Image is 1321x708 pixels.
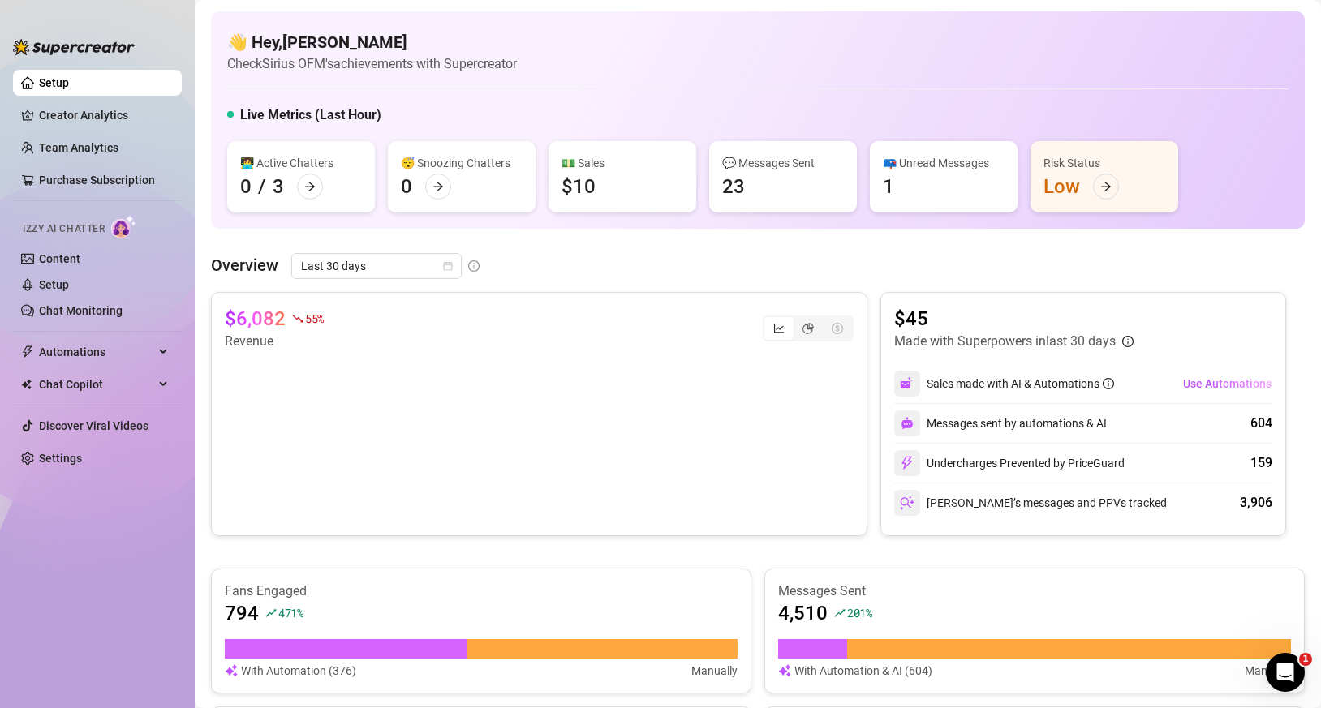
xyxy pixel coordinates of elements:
[240,154,362,172] div: 👩‍💻 Active Chatters
[832,323,843,334] span: dollar-circle
[562,154,683,172] div: 💵 Sales
[39,102,169,128] a: Creator Analytics
[265,607,277,619] span: rise
[21,345,34,358] span: thunderbolt
[778,582,1291,600] article: Messages Sent
[468,260,480,272] span: info-circle
[39,339,154,365] span: Automations
[39,419,148,432] a: Discover Viral Videos
[773,323,785,334] span: line-chart
[1250,414,1272,433] div: 604
[39,252,80,265] a: Content
[1250,453,1272,473] div: 159
[225,600,259,626] article: 794
[292,313,303,324] span: fall
[227,31,517,54] h4: 👋 Hey, [PERSON_NAME]
[211,253,278,277] article: Overview
[847,605,872,620] span: 201 %
[401,174,412,200] div: 0
[241,662,356,680] article: With Automation (376)
[432,181,444,192] span: arrow-right
[722,154,844,172] div: 💬 Messages Sent
[894,306,1134,332] article: $45
[1245,662,1291,680] article: Manually
[301,254,452,278] span: Last 30 days
[894,450,1125,476] div: Undercharges Prevented by PriceGuard
[883,174,894,200] div: 1
[900,456,914,470] img: svg%3e
[900,376,914,391] img: svg%3e
[305,311,324,326] span: 55 %
[401,154,523,172] div: 😴 Snoozing Chatters
[778,600,828,626] article: 4,510
[562,174,596,200] div: $10
[240,105,381,125] h5: Live Metrics (Last Hour)
[1183,377,1272,390] span: Use Automations
[443,261,453,271] span: calendar
[39,167,169,193] a: Purchase Subscription
[273,174,284,200] div: 3
[39,371,154,397] span: Chat Copilot
[1122,336,1134,347] span: info-circle
[894,410,1107,436] div: Messages sent by automations & AI
[39,452,82,465] a: Settings
[901,417,914,430] img: svg%3e
[225,582,738,600] article: Fans Engaged
[778,662,791,680] img: svg%3e
[39,76,69,89] a: Setup
[240,174,252,200] div: 0
[225,332,324,351] article: Revenue
[23,221,105,237] span: Izzy AI Chatter
[13,39,135,55] img: logo-BBDzfeDw.svg
[39,304,123,317] a: Chat Monitoring
[1043,154,1165,172] div: Risk Status
[894,490,1167,516] div: [PERSON_NAME]’s messages and PPVs tracked
[1103,378,1114,389] span: info-circle
[111,215,136,238] img: AI Chatter
[691,662,738,680] article: Manually
[722,174,745,200] div: 23
[1100,181,1112,192] span: arrow-right
[900,496,914,510] img: svg%3e
[802,323,814,334] span: pie-chart
[39,141,118,154] a: Team Analytics
[763,315,854,341] div: segmented control
[278,605,303,620] span: 471 %
[834,607,846,619] span: rise
[225,662,238,680] img: svg%3e
[304,181,316,192] span: arrow-right
[894,332,1116,351] article: Made with Superpowers in last 30 days
[39,278,69,291] a: Setup
[927,375,1114,393] div: Sales made with AI & Automations
[21,379,32,390] img: Chat Copilot
[1299,653,1312,666] span: 1
[227,54,517,74] article: Check Sirius OFM's achievements with Supercreator
[1266,653,1305,692] iframe: Intercom live chat
[1240,493,1272,513] div: 3,906
[1182,371,1272,397] button: Use Automations
[883,154,1005,172] div: 📪 Unread Messages
[794,662,932,680] article: With Automation & AI (604)
[225,306,286,332] article: $6,082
